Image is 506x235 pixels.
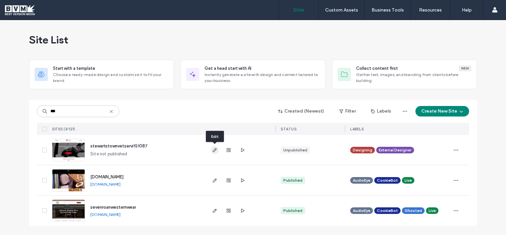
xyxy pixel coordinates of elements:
a: [DOMAIN_NAME] [90,212,121,217]
div: Start with a templateChoose a ready-made design and customize it to fit your brand. [29,60,174,89]
label: Custom Assets [325,7,358,13]
div: New [459,65,471,71]
a: [DOMAIN_NAME] [90,182,121,187]
span: Site not published [90,151,127,157]
label: Business Tools [372,7,404,13]
span: Ghosted [405,208,422,214]
span: AudioEye [353,177,370,183]
span: Start with a template [53,65,95,72]
a: sevenroanwesternwear [90,205,136,210]
span: Help [15,5,28,11]
div: Collect content firstNewGather text, images, and branding from clients before building. [332,60,477,89]
span: AudioEye [353,208,370,214]
label: Sites [293,7,304,13]
a: stewartstownvetservi151087 [90,144,148,148]
span: Site List [29,33,68,46]
span: CookieBot [377,177,398,183]
div: Unpublished [283,147,307,153]
span: LABELS [350,127,364,131]
label: Resources [419,7,442,13]
button: Created (Newest) [272,106,330,117]
span: STATUS [281,127,296,131]
div: Edit [206,131,224,142]
label: Help [462,7,472,13]
span: Live [429,208,436,214]
span: Gather text, images, and branding from clients before building. [356,72,471,84]
a: [DOMAIN_NAME] [90,174,124,179]
button: Create New Site [415,106,469,117]
div: Get a head start with AIInstantly generate a site with design and content tailored to your business. [181,60,325,89]
button: Labels [365,106,397,117]
span: Get a head start with AI [205,65,251,72]
span: Instantly generate a site with design and content tailored to your business. [205,72,320,84]
span: Live [405,177,412,183]
span: Collect content first [356,65,398,72]
span: External Designer [379,147,411,153]
span: CookieBot [377,208,398,214]
iframe: Chat [478,205,501,230]
div: Published [283,208,302,214]
span: Choose a ready-made design and customize it to fit your brand. [53,72,168,84]
button: Filter [333,106,362,117]
div: Published [283,177,302,183]
span: Designing [353,147,372,153]
span: SITES (3/121) [52,127,75,131]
